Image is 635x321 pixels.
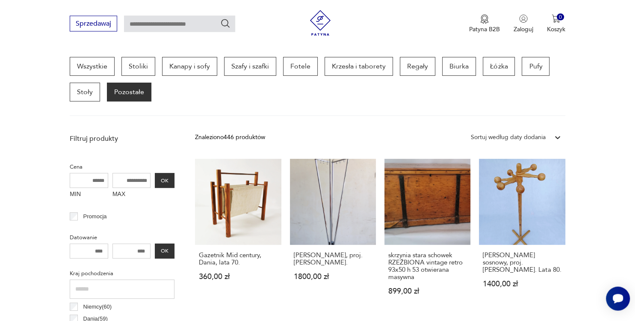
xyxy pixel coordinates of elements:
p: Datowanie [70,233,174,242]
p: Koszyk [547,25,565,33]
p: Niemcy ( 60 ) [83,302,112,312]
button: Szukaj [220,18,230,29]
a: Łóżka [483,57,515,76]
a: Pufy [522,57,549,76]
h3: [PERSON_NAME], proj. [PERSON_NAME]. [294,252,372,266]
a: Regały [400,57,435,76]
p: 360,00 zł [199,273,277,280]
a: Wieszak Bauhaus, proj. Willy Van der Meeren.[PERSON_NAME], proj. [PERSON_NAME].1800,00 zł [290,159,376,312]
img: Ikona medalu [480,15,489,24]
p: 1800,00 zł [294,273,372,280]
label: MAX [112,188,151,202]
div: 0 [557,14,564,21]
button: Patyna B2B [469,15,500,33]
h3: Gazetnik Mid century, Dania, lata 70. [199,252,277,266]
h3: [PERSON_NAME] sosnowy, proj. [PERSON_NAME]. Lata 80. [483,252,561,273]
p: Filtruj produkty [70,134,174,143]
img: Ikonka użytkownika [519,15,528,23]
p: Kraj pochodzenia [70,269,174,278]
a: Pozostałe [107,83,151,101]
button: Zaloguj [514,15,533,33]
p: 899,00 zł [388,288,467,295]
a: Fotele [283,57,318,76]
iframe: Smartsupp widget button [606,287,630,311]
a: Wszystkie [70,57,115,76]
a: Biurka [442,57,476,76]
a: Stoliki [121,57,155,76]
h3: skrzynia stara schowek RZEŹBIONA vintage retro 93x50 h 53 otwierana masywna [388,252,467,281]
a: Stoły [70,83,100,101]
p: 1400,00 zł [483,280,561,288]
a: Sprzedawaj [70,21,117,27]
a: Kanapy i sofy [162,57,217,76]
button: OK [155,244,174,259]
label: MIN [70,188,108,202]
a: Krzesła i taborety [325,57,393,76]
div: Znaleziono 446 produktów [195,133,265,142]
a: skrzynia stara schowek RZEŹBIONA vintage retro 93x50 h 53 otwierana masywnaskrzynia stara schowek... [384,159,470,312]
button: 0Koszyk [547,15,565,33]
a: Wieszak sosnowy, proj. Reiner Daumiller. Lata 80.[PERSON_NAME] sosnowy, proj. [PERSON_NAME]. Lata... [479,159,565,312]
img: Patyna - sklep z meblami i dekoracjami vintage [307,10,333,36]
p: Promocja [83,212,107,221]
img: Ikona koszyka [552,15,560,23]
a: Ikona medaluPatyna B2B [469,15,500,33]
button: OK [155,173,174,188]
a: Szafy i szafki [224,57,276,76]
div: Sortuj według daty dodania [471,133,546,142]
p: Cena [70,162,174,172]
p: Patyna B2B [469,25,500,33]
p: Zaloguj [514,25,533,33]
a: Gazetnik Mid century, Dania, lata 70.Gazetnik Mid century, Dania, lata 70.360,00 zł [195,159,281,312]
button: Sprzedawaj [70,16,117,32]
